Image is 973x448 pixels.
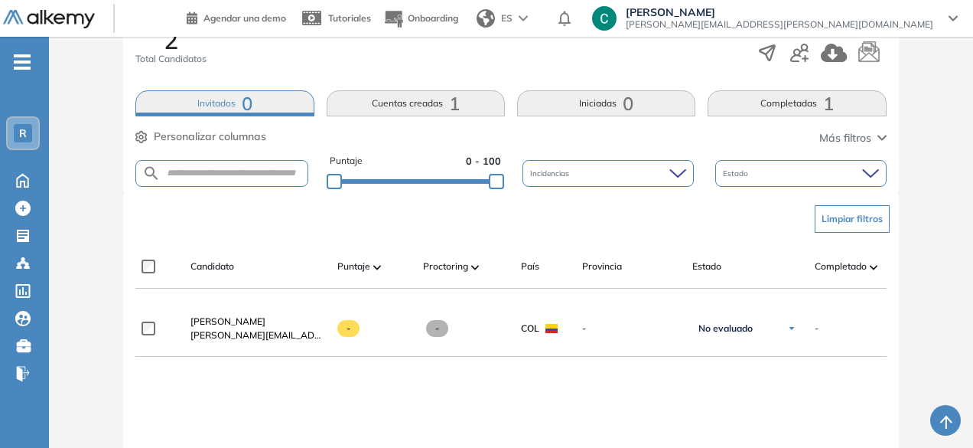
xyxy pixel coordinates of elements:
span: Tutoriales [328,12,371,24]
span: Personalizar columnas [154,129,266,145]
button: Limpiar filtros [815,205,890,233]
button: Completadas1 [708,90,886,116]
img: COL [545,324,558,333]
span: No evaluado [698,322,753,335]
span: [PERSON_NAME][EMAIL_ADDRESS][PERSON_NAME][DOMAIN_NAME] [626,18,933,31]
span: Candidato [190,260,234,273]
span: - [582,322,680,335]
span: Agendar una demo [203,12,286,24]
span: Incidencias [530,168,572,179]
span: [PERSON_NAME] [190,316,265,327]
div: Estado [715,160,887,187]
a: Agendar una demo [187,8,286,26]
span: [PERSON_NAME] [626,6,933,18]
span: Provincia [582,260,622,273]
span: País [521,260,539,273]
span: ES [501,11,513,25]
img: [missing "en.ARROW_ALT" translation] [373,265,381,270]
span: Puntaje [337,260,370,273]
span: 2 [164,28,178,52]
img: Logo [3,10,95,29]
img: SEARCH_ALT [142,164,161,183]
button: Cuentas creadas1 [327,90,505,116]
img: Ícono de flecha [787,324,796,333]
img: world [477,9,495,28]
button: Más filtros [819,130,887,146]
span: - [815,322,818,335]
i: - [14,60,31,64]
a: [PERSON_NAME] [190,315,325,329]
span: Estado [723,168,751,179]
button: Invitados0 [135,90,314,116]
button: Iniciadas0 [517,90,695,116]
span: Proctoring [423,260,468,273]
span: R [19,127,27,139]
span: [PERSON_NAME][EMAIL_ADDRESS][PERSON_NAME][DOMAIN_NAME] [190,329,325,342]
img: [missing "en.ARROW_ALT" translation] [870,265,877,270]
span: - [426,320,448,337]
img: arrow [519,15,528,21]
div: Incidencias [522,160,694,187]
img: [missing "en.ARROW_ALT" translation] [471,265,479,270]
span: Completado [815,260,867,273]
span: Estado [692,260,721,273]
span: Total Candidatos [135,52,207,66]
span: 0 - 100 [466,154,501,168]
span: COL [521,322,539,335]
span: Más filtros [819,130,871,146]
span: - [337,320,360,337]
span: Puntaje [330,154,363,168]
span: Onboarding [408,12,458,24]
button: Personalizar columnas [135,129,266,145]
button: Onboarding [383,2,458,35]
